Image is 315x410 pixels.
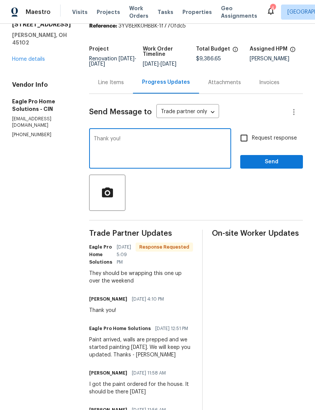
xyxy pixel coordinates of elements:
[240,155,303,169] button: Send
[12,57,45,62] a: Home details
[89,307,168,314] div: Thank you!
[208,79,241,86] div: Attachments
[12,81,71,89] h4: Vendor Info
[72,8,88,16] span: Visits
[142,78,190,86] div: Progress Updates
[221,5,257,20] span: Geo Assignments
[89,46,109,52] h5: Project
[136,243,192,251] span: Response Requested
[252,134,297,142] span: Request response
[94,136,227,163] textarea: Thank you!
[89,22,303,30] div: 3YV8ERK0HBBK-1f770fdc5
[89,336,193,359] div: Paint arrived, walls are prepped and we started painting [DATE]. We will keep you updated. Thanks...
[89,325,151,332] h6: Eagle Pro Home Solutions
[89,56,136,67] span: Renovation
[89,61,105,67] span: [DATE]
[89,230,193,237] span: Trade Partner Updates
[182,8,212,16] span: Properties
[143,46,196,57] h5: Work Order Timeline
[89,381,193,396] div: I got the paint ordered for the house. It should be there [DATE]
[26,8,51,16] span: Maestro
[250,56,303,61] div: [PERSON_NAME]
[157,9,173,15] span: Tasks
[89,243,112,266] h6: Eagle Pro Home Solutions
[246,157,297,167] span: Send
[290,46,296,56] span: The hpm assigned to this work order.
[161,61,176,67] span: [DATE]
[89,295,127,303] h6: [PERSON_NAME]
[132,369,166,377] span: [DATE] 11:58 AM
[259,79,279,86] div: Invoices
[97,8,120,16] span: Projects
[89,56,136,67] span: -
[129,5,148,20] span: Work Orders
[89,270,193,285] div: They should be wrapping this one up over the weekend
[12,31,71,46] h5: [PERSON_NAME], OH 45102
[89,369,127,377] h6: [PERSON_NAME]
[119,56,134,61] span: [DATE]
[12,21,71,28] h2: [STREET_ADDRESS]
[12,116,71,129] p: [EMAIL_ADDRESS][DOMAIN_NAME]
[98,79,124,86] div: Line Items
[232,46,238,56] span: The total cost of line items that have been proposed by Opendoor. This sum includes line items th...
[270,5,275,12] div: 4
[196,56,221,61] span: $9,386.65
[12,98,71,113] h5: Eagle Pro Home Solutions - CIN
[250,46,287,52] h5: Assigned HPM
[117,243,131,266] span: [DATE] 5:09 PM
[143,61,176,67] span: -
[89,108,152,116] span: Send Message to
[12,132,71,138] p: [PHONE_NUMBER]
[89,23,117,29] b: Reference:
[196,46,230,52] h5: Total Budget
[156,106,219,118] div: Trade partner only
[132,295,164,303] span: [DATE] 4:10 PM
[143,61,159,67] span: [DATE]
[155,325,188,332] span: [DATE] 12:51 PM
[212,230,303,237] span: On-site Worker Updates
